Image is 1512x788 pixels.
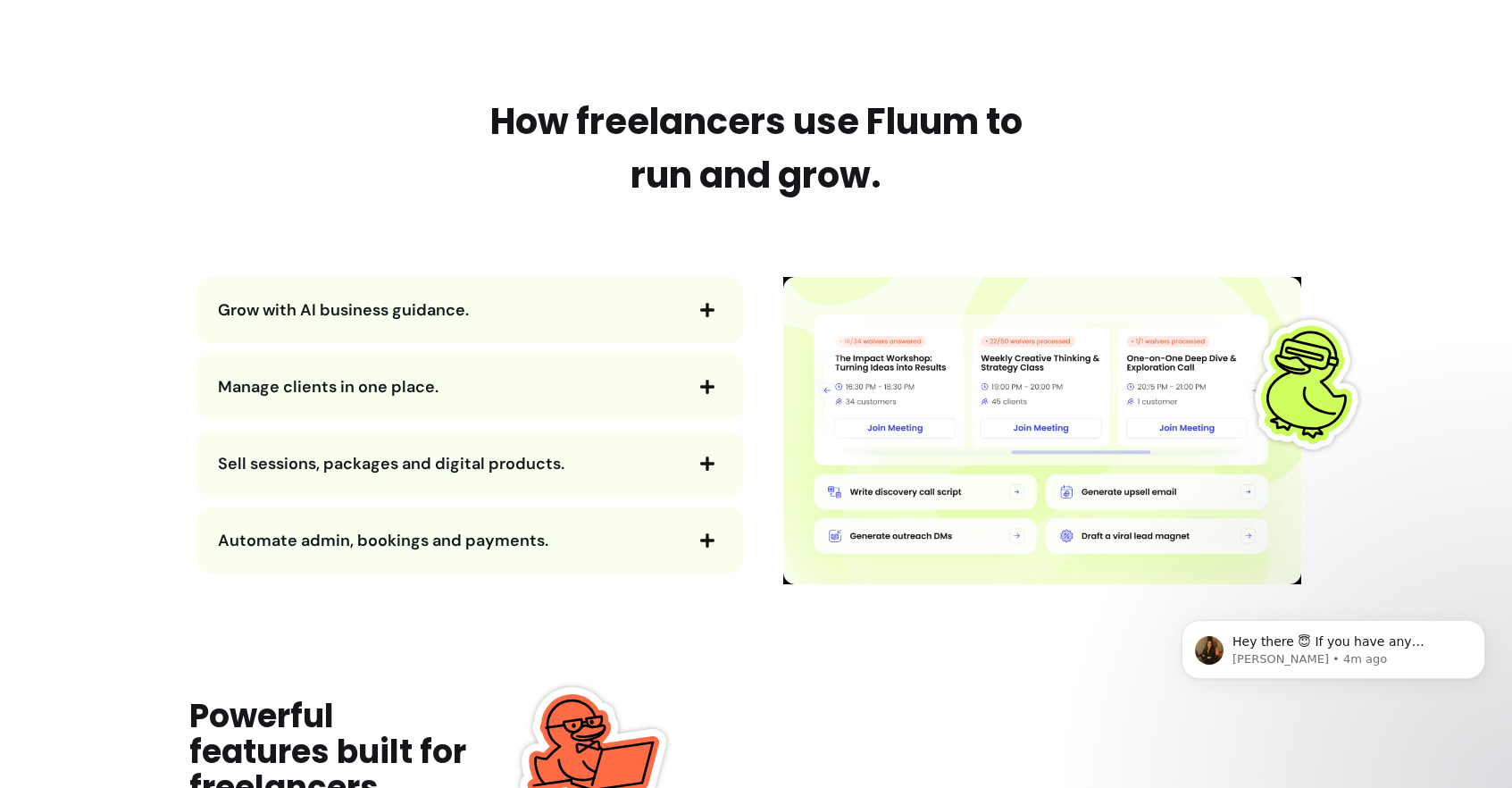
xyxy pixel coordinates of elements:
[218,448,723,479] button: Sell sessions, packages and digital products.
[218,295,723,325] button: Grow with AI business guidance.
[218,376,439,398] span: Manage clients in one place.
[218,372,723,402] button: Manage clients in one place.
[218,453,564,474] span: Sell sessions, packages and digital products.
[218,299,469,321] span: Grow with AI business guidance.
[218,525,723,556] button: Automate admin, bookings and payments.
[218,530,548,551] span: Automate admin, bookings and payments.
[1242,317,1376,451] img: Fluum Duck sticker
[1155,583,1512,779] iframe: Intercom notifications message
[466,95,1047,202] h2: How freelancers use Fluum to run and grow.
